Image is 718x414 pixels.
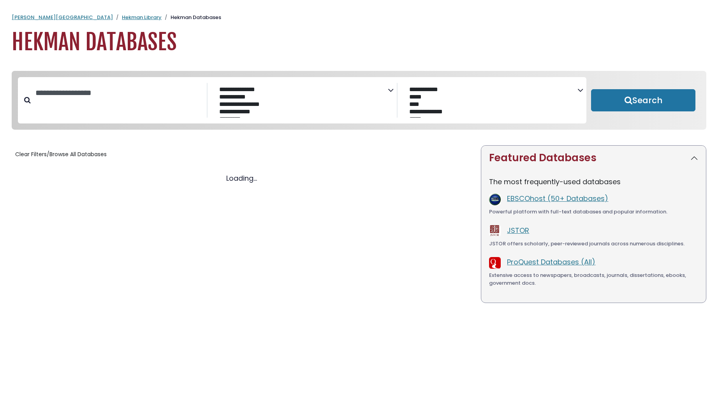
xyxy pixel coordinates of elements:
a: [PERSON_NAME][GEOGRAPHIC_DATA] [12,14,113,21]
div: JSTOR offers scholarly, peer-reviewed journals across numerous disciplines. [489,240,698,248]
a: Hekman Library [122,14,162,21]
p: The most frequently-used databases [489,176,698,187]
button: Submit for Search Results [591,89,695,112]
a: EBSCOhost (50+ Databases) [507,194,608,203]
select: Database Vendors Filter [404,84,577,118]
h1: Hekman Databases [12,29,706,55]
div: Loading... [12,173,472,183]
div: Extensive access to newspapers, broadcasts, journals, dissertations, ebooks, government docs. [489,271,698,287]
div: Powerful platform with full-text databases and popular information. [489,208,698,216]
a: JSTOR [507,225,529,235]
button: Clear Filters/Browse All Databases [12,148,110,160]
button: Featured Databases [481,146,706,170]
nav: Search filters [12,71,706,130]
nav: breadcrumb [12,14,706,21]
a: ProQuest Databases (All) [507,257,595,267]
li: Hekman Databases [162,14,221,21]
input: Search database by title or keyword [31,86,207,99]
select: Database Subject Filter [214,84,387,118]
